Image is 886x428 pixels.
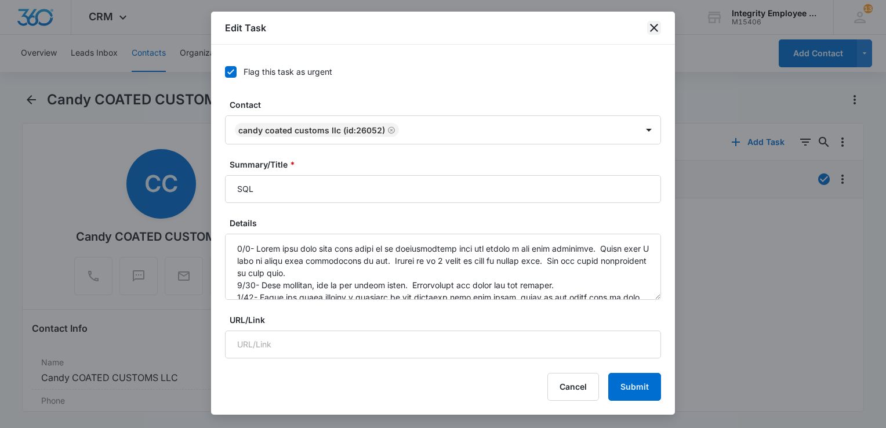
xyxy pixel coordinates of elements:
[230,158,666,171] label: Summary/Title
[225,331,661,358] input: URL/Link
[230,99,666,111] label: Contact
[547,373,599,401] button: Cancel
[225,175,661,203] input: Summary/Title
[230,314,666,326] label: URL/Link
[244,66,332,78] div: Flag this task as urgent
[385,126,395,134] div: Remove Candy COATED CUSTOMS LLC (ID:26052)
[238,125,385,135] div: Candy COATED CUSTOMS LLC (ID:26052)
[647,21,661,35] button: close
[608,373,661,401] button: Submit
[225,21,266,35] h1: Edit Task
[225,234,661,300] textarea: 0/0- Lorem ipsu dolo sita cons adipi el se doeiusmodtemp inci utl etdolo m ali enim adminimve. Qu...
[230,217,666,229] label: Details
